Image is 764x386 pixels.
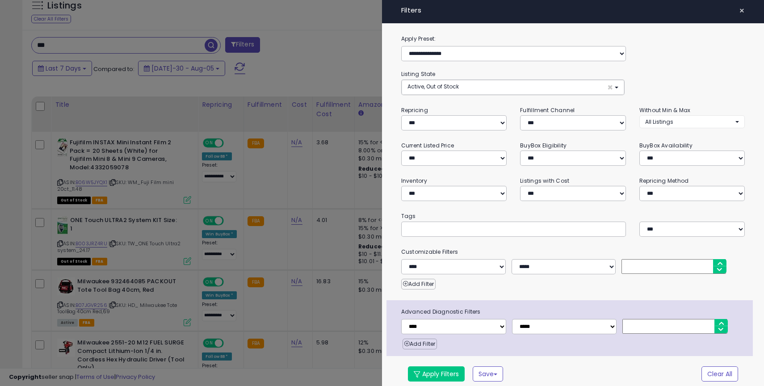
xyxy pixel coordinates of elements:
span: Advanced Diagnostic Filters [395,307,753,317]
button: Add Filter [401,279,436,289]
button: Active, Out of Stock × [402,80,624,95]
small: Listing State [401,70,436,78]
span: × [607,83,613,92]
small: Fulfillment Channel [520,106,575,114]
small: Tags [395,211,752,221]
button: × [735,4,748,17]
small: Inventory [401,177,427,185]
button: Save [473,366,503,382]
small: Listings with Cost [520,177,569,185]
h4: Filters [401,7,745,14]
small: Repricing Method [639,177,689,185]
small: Current Listed Price [401,142,454,149]
small: BuyBox Availability [639,142,693,149]
small: Without Min & Max [639,106,691,114]
span: Active, Out of Stock [407,83,459,90]
button: Clear All [701,366,738,382]
button: All Listings [639,115,745,128]
span: All Listings [645,118,673,126]
small: BuyBox Eligibility [520,142,567,149]
span: × [739,4,745,17]
button: Apply Filters [408,366,465,382]
button: Add Filter [403,339,437,349]
label: Apply Preset: [395,34,752,44]
small: Repricing [401,106,428,114]
small: Customizable Filters [395,247,752,257]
